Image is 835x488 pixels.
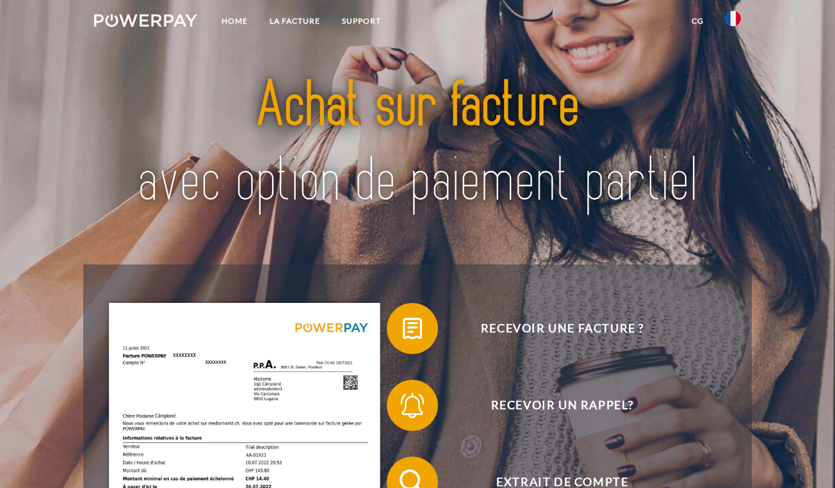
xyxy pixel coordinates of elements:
a: Home [211,10,259,33]
a: CG [681,10,715,33]
span: Recevoir une facture ? [405,303,719,354]
a: LA FACTURE [259,10,331,33]
button: Recevoir une facture ? [387,303,720,354]
img: qb_bell.svg [396,389,428,421]
button: Recevoir un rappel? [387,380,720,431]
img: logo-powerpay-white.svg [94,14,197,27]
img: fr [726,11,741,26]
span: Recevoir un rappel? [405,380,719,431]
img: title-powerpay_fr.svg [126,49,709,239]
a: Support [331,10,392,33]
img: qb_bill.svg [396,313,428,345]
